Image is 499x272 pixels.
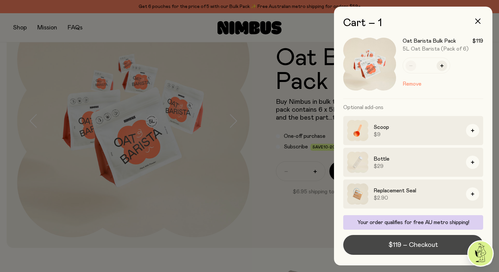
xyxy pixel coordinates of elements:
[468,241,493,266] img: agent
[374,155,461,163] h3: Bottle
[472,38,483,44] span: $119
[403,80,421,88] button: Remove
[403,38,456,44] h3: Oat Barista Bulk Pack
[374,131,461,138] span: $9
[374,163,461,170] span: $29
[347,219,479,226] p: Your order qualifies for free AU metro shipping!
[343,17,483,29] h2: Cart – 1
[403,46,469,52] span: 5L Oat Barista (Pack of 6)
[343,99,483,116] h3: Optional add-ons
[343,235,483,255] button: $119 – Checkout
[374,195,461,201] span: $2.90
[374,187,461,195] h3: Replacement Seal
[388,240,438,250] span: $119 – Checkout
[374,123,461,131] h3: Scoop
